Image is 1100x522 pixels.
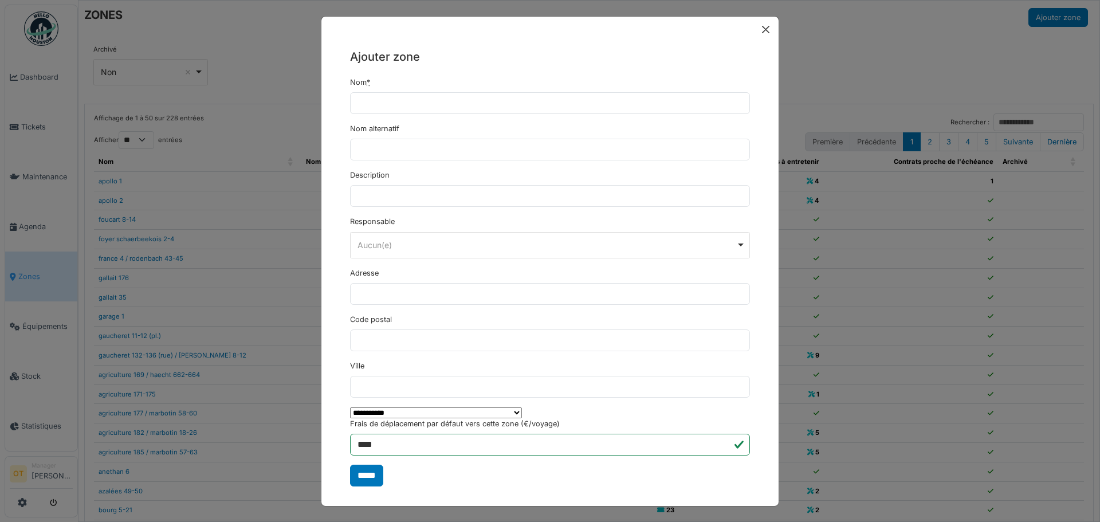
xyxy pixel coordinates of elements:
label: Description [350,170,390,180]
label: Nom alternatif [350,123,399,134]
abbr: Requis [367,78,370,87]
button: Close [757,21,774,38]
h5: Ajouter zone [350,48,750,65]
label: Ville [350,360,364,371]
div: Aucun(e) [357,239,736,251]
label: Responsable [350,216,395,227]
label: Adresse [350,268,379,278]
label: Frais de déplacement par défaut vers cette zone (€/voyage) [350,418,560,429]
label: Nom [350,77,370,88]
label: Code postal [350,314,392,325]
